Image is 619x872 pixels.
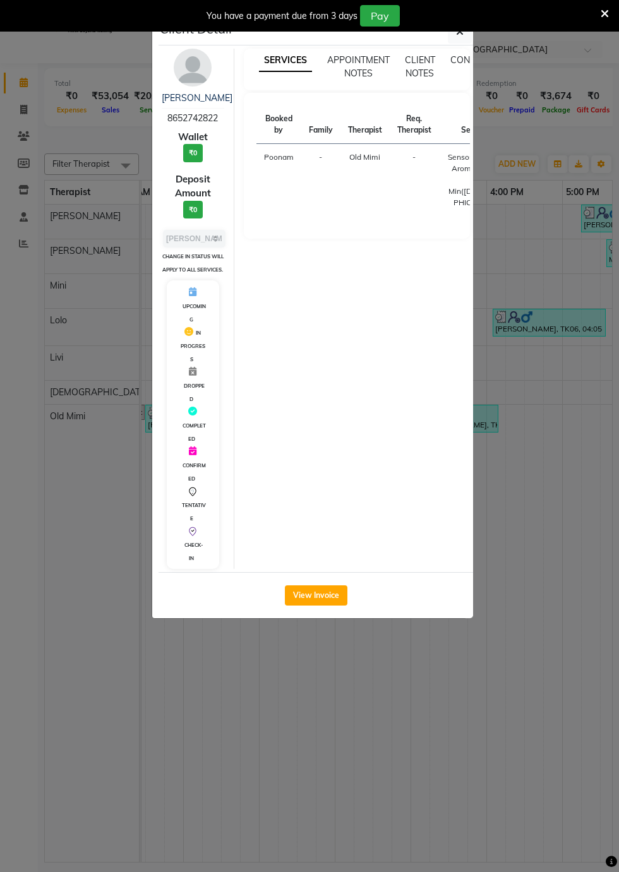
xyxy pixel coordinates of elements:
h3: ₹0 [183,144,203,162]
th: Services [439,105,515,144]
div: You have a payment due from 3 days [207,9,358,23]
button: View Invoice [285,585,347,606]
span: IN PROGRESS [181,330,205,362]
td: - [301,144,340,217]
span: CLIENT NOTES [405,54,435,79]
th: Req. Therapist [390,105,439,144]
span: DROPPED [184,383,205,402]
span: SERVICES [259,49,312,72]
th: Therapist [340,105,390,144]
span: Wallet [178,130,208,145]
th: Family [301,105,340,144]
td: - [390,144,439,217]
img: avatar [174,49,212,87]
span: 8652742822 [167,112,218,124]
span: CONSUMPTION [450,54,516,66]
span: CHECK-IN [184,542,203,561]
span: CONFIRMED [183,462,206,482]
td: Poonam [256,144,301,217]
a: [PERSON_NAME] [162,92,232,104]
span: Old Mimi [349,152,380,162]
span: APPOINTMENT NOTES [327,54,390,79]
button: Pay [360,5,400,27]
span: COMPLETED [183,422,206,442]
span: TENTATIVE [182,502,206,522]
small: Change in status will apply to all services. [162,253,224,273]
span: Deposit Amount [162,172,224,201]
span: UPCOMING [183,303,206,323]
h3: ₹0 [183,201,203,219]
th: Booked by [256,105,301,144]
div: Sensory Rejuvne Aromatherapy 60 Min([DEMOGRAPHIC_DATA]) [447,152,507,208]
